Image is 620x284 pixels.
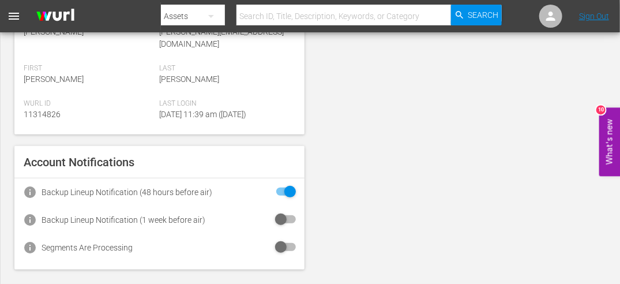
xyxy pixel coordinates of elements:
div: Segments Are Processing [42,243,133,252]
span: [PERSON_NAME] [24,27,84,36]
div: 10 [596,106,606,115]
div: Backup Lineup Notification (1 week before air) [42,215,205,225]
div: Backup Lineup Notification (48 hours before air) [42,188,212,197]
span: menu [7,9,21,23]
span: [PERSON_NAME][EMAIL_ADDRESS][DOMAIN_NAME] [159,27,284,48]
span: info [23,241,37,255]
a: Sign Out [579,12,609,21]
span: Search [468,5,499,25]
span: info [23,213,37,227]
span: [DATE] 11:39 am ([DATE]) [159,110,246,119]
span: First [24,64,153,73]
span: 11314826 [24,110,61,119]
span: Wurl Id [24,99,153,109]
span: Last [159,64,289,73]
span: info [23,185,37,199]
button: Search [451,5,502,25]
span: [PERSON_NAME] [24,74,84,84]
span: Account Notifications [24,155,134,169]
span: Last Login [159,99,289,109]
button: Open Feedback Widget [599,108,620,177]
span: [PERSON_NAME] [159,74,219,84]
img: ans4CAIJ8jUAAAAAAAAAAAAAAAAAAAAAAAAgQb4GAAAAAAAAAAAAAAAAAAAAAAAAJMjXAAAAAAAAAAAAAAAAAAAAAAAAgAT5G... [28,3,83,30]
